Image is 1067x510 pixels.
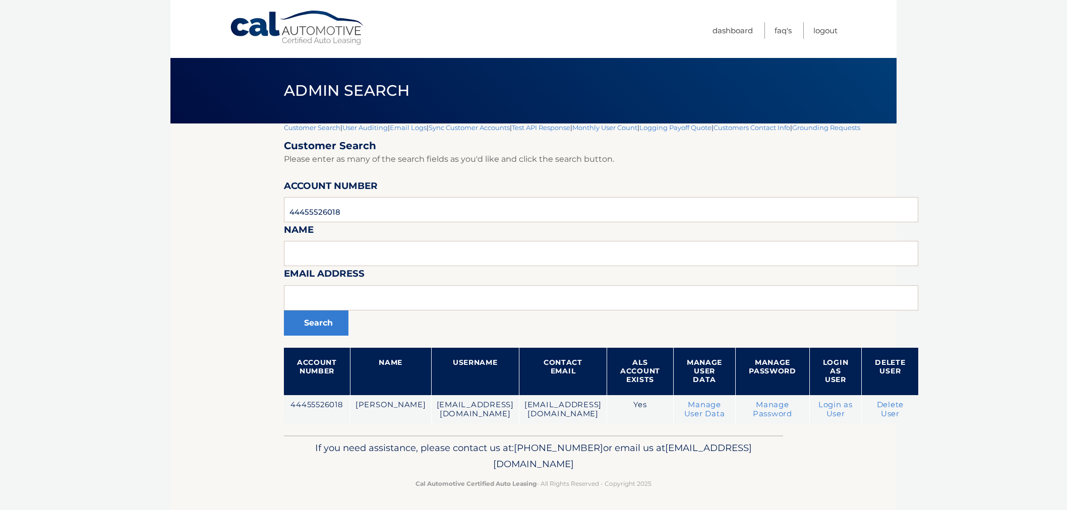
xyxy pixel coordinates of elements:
[290,478,777,489] p: - All Rights Reserved - Copyright 2025
[431,348,519,395] th: Username
[429,123,510,132] a: Sync Customer Accounts
[775,22,792,39] a: FAQ's
[390,123,427,132] a: Email Logs
[284,81,409,100] span: Admin Search
[284,310,348,336] button: Search
[284,348,350,395] th: Account Number
[284,222,314,241] label: Name
[284,178,378,197] label: Account Number
[342,123,388,132] a: User Auditing
[813,22,838,39] a: Logout
[684,400,725,418] a: Manage User Data
[514,442,603,454] span: [PHONE_NUMBER]
[284,123,340,132] a: Customer Search
[607,348,674,395] th: ALS Account Exists
[753,400,792,418] a: Manage Password
[284,395,350,424] td: 44455526018
[809,348,862,395] th: Login as User
[290,440,777,472] p: If you need assistance, please contact us at: or email us at
[493,442,752,470] span: [EMAIL_ADDRESS][DOMAIN_NAME]
[512,123,570,132] a: Test API Response
[877,400,904,418] a: Delete User
[229,10,366,46] a: Cal Automotive
[714,123,790,132] a: Customers Contact Info
[818,400,853,418] a: Login as User
[862,348,919,395] th: Delete User
[519,395,607,424] td: [EMAIL_ADDRESS][DOMAIN_NAME]
[572,123,637,132] a: Monthly User Count
[350,395,431,424] td: [PERSON_NAME]
[736,348,810,395] th: Manage Password
[284,123,918,435] div: | | | | | | | |
[431,395,519,424] td: [EMAIL_ADDRESS][DOMAIN_NAME]
[416,480,537,487] strong: Cal Automotive Certified Auto Leasing
[284,266,365,285] label: Email Address
[284,152,918,166] p: Please enter as many of the search fields as you'd like and click the search button.
[350,348,431,395] th: Name
[713,22,753,39] a: Dashboard
[607,395,674,424] td: Yes
[519,348,607,395] th: Contact Email
[792,123,860,132] a: Grounding Requests
[673,348,735,395] th: Manage User Data
[639,123,712,132] a: Logging Payoff Quote
[284,140,918,152] h2: Customer Search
